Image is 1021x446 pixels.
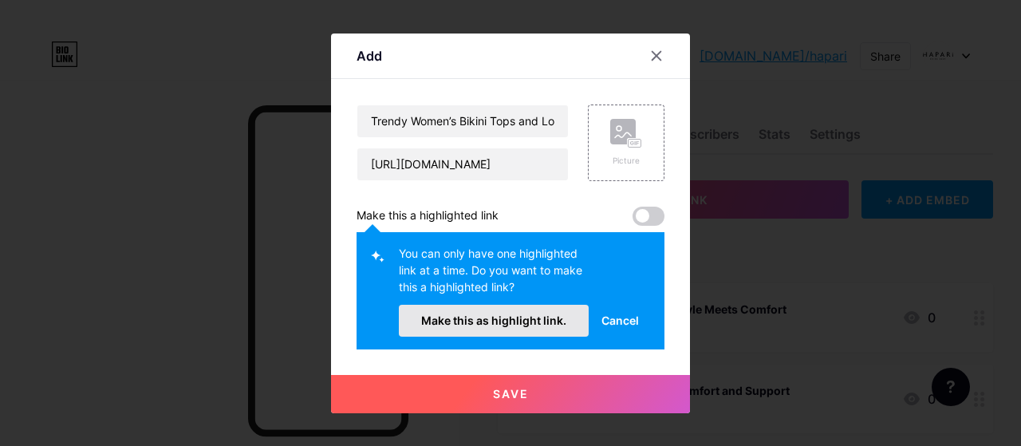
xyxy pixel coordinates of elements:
[589,305,652,337] button: Cancel
[331,375,690,413] button: Save
[399,245,589,305] div: You can only have one highlighted link at a time. Do you want to make this a highlighted link?
[610,155,642,167] div: Picture
[399,305,589,337] button: Make this as highlight link.
[357,207,499,226] div: Make this a highlighted link
[421,314,566,327] span: Make this as highlight link.
[357,148,568,180] input: URL
[357,105,568,137] input: Title
[493,387,529,401] span: Save
[601,312,639,329] span: Cancel
[357,46,382,65] div: Add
